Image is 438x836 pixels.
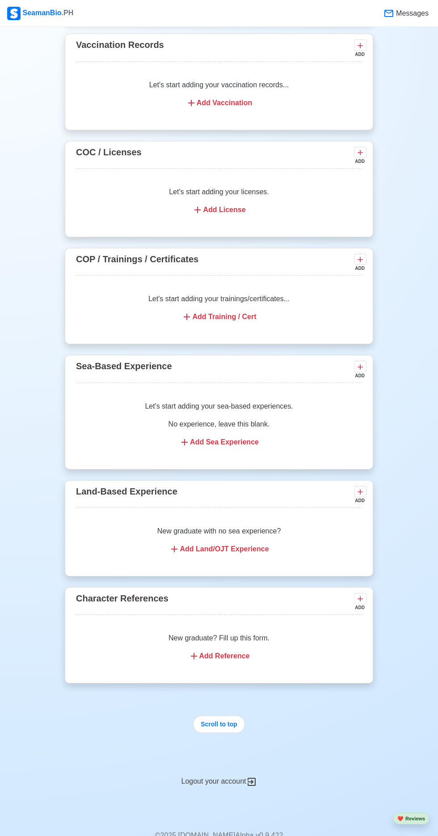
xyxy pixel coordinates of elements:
span: Character References [76,593,168,603]
div: ADD [354,158,365,165]
span: .PH [62,9,74,17]
p: Let's start adding your licenses. [87,187,351,197]
p: Let's start adding your sea-based experiences. [87,401,351,412]
div: SeamanBio [7,7,73,20]
div: Let's start adding your trainings/certificates... [76,283,362,333]
span: Sea-Based Experience [76,361,172,371]
span: COC / Licenses [76,147,142,157]
div: ADD [354,265,365,272]
p: New graduate with no sea experience? [87,526,351,537]
div: Add Sea Experience [87,437,351,448]
div: ADD [354,372,365,379]
div: Let's start adding your vaccination records... [76,69,362,119]
img: Logo [7,7,21,20]
button: Scroll to top [193,716,245,733]
div: ADD [354,497,365,504]
span: Vaccination Records [76,40,164,50]
p: No experience, leave this blank. [87,419,351,430]
span: COP / Trainings / Certificates [76,254,198,264]
div: ADD [354,604,365,611]
div: Add Vaccination [87,98,351,108]
p: New graduate? Fill up this form. [87,633,351,644]
button: heartReviews [393,813,429,825]
div: ADD [354,51,365,58]
div: Logout your account [65,765,373,787]
div: Add License [87,205,351,215]
div: Add Land/OJT Experience [87,544,351,554]
div: Add Reference [87,651,351,661]
span: heart [397,816,404,821]
span: Messages [394,8,429,19]
span: Land-Based Experience [76,486,177,496]
div: Add Training / Cert [87,311,351,322]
